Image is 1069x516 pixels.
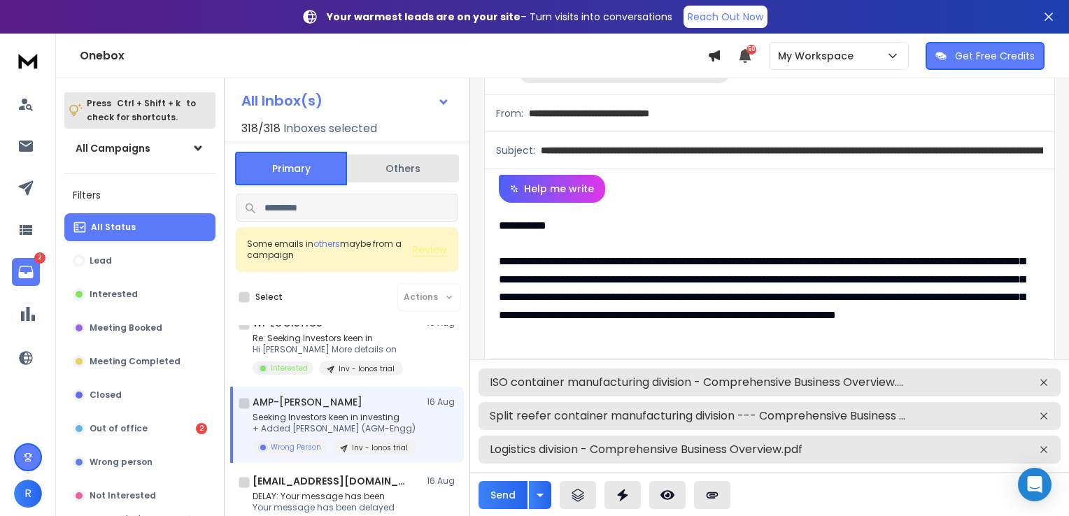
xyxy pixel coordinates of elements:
h3: Logistics division - Comprehensive Business Overview.pdf [490,441,909,458]
p: Hi [PERSON_NAME] More details on [253,344,403,355]
button: Out of office2 [64,415,215,443]
p: Meeting Completed [90,356,180,367]
h1: AMP-[PERSON_NAME] [253,395,362,409]
h3: Split reefer container manufacturing division --- Comprehensive Business Overview.pdf [490,408,909,424]
button: All Campaigns [64,134,215,162]
p: DELAY: Your message has been [253,491,409,502]
h3: Filters [64,185,215,205]
h3: Inboxes selected [283,120,377,137]
button: Wrong person [64,448,215,476]
p: Inv - Ionos trial [352,443,408,453]
button: Primary [235,152,347,185]
button: Review [412,243,447,257]
button: R [14,480,42,508]
p: 16 Aug [427,475,458,487]
button: Send [479,481,528,509]
div: 2 [196,423,207,434]
p: Get Free Credits [955,49,1035,63]
button: Meeting Completed [64,347,215,375]
label: Select [255,292,283,303]
button: Closed [64,381,215,409]
p: 2 [34,252,45,264]
img: logo [14,48,42,73]
p: Press to check for shortcuts. [87,96,196,124]
strong: Your warmest leads are on your site [327,10,521,24]
p: Interested [90,289,138,300]
h1: [EMAIL_ADDRESS][DOMAIN_NAME] [253,474,406,488]
button: All Status [64,213,215,241]
div: Some emails in maybe from a campaign [247,238,412,261]
button: Not Interested [64,482,215,510]
span: Ctrl + Shift + k [115,95,183,111]
p: + Added [PERSON_NAME] (AGM-Engg) [253,423,416,434]
p: Lead [90,255,112,266]
p: Closed [90,389,122,401]
p: Interested [271,363,308,373]
p: Re: Seeking Investors keen in [253,333,403,344]
p: Not Interested [90,490,156,501]
p: All Status [91,222,136,233]
button: Interested [64,280,215,308]
p: Meeting Booked [90,322,162,334]
h1: All Campaigns [76,141,150,155]
p: Reach Out Now [688,10,763,24]
span: 318 / 318 [241,120,281,137]
button: Lead [64,247,215,275]
a: 2 [12,258,40,286]
p: 16 Aug [427,396,458,408]
p: – Turn visits into conversations [327,10,672,24]
div: Open Intercom Messenger [1018,468,1052,501]
button: All Inbox(s) [230,87,461,115]
button: Get Free Credits [926,42,1045,70]
p: Wrong person [90,457,153,468]
p: Inv - Ionos trial [339,364,395,374]
p: Subject: [496,143,535,157]
a: Reach Out Now [684,6,767,28]
p: Out of office [90,423,148,434]
span: 50 [746,45,756,55]
span: others [313,238,340,250]
h1: All Inbox(s) [241,94,323,108]
p: From: [496,106,523,120]
button: Others [347,153,459,184]
h1: Onebox [80,48,707,64]
p: Your message has been delayed [253,502,409,513]
p: Wrong Person [271,442,321,452]
h3: ISO container manufacturing division - Comprehensive Business Overview.pdf [490,374,909,391]
p: My Workspace [778,49,859,63]
p: Seeking Investors keen in investing [253,412,416,423]
button: Help me write [499,175,605,203]
button: Meeting Booked [64,314,215,342]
